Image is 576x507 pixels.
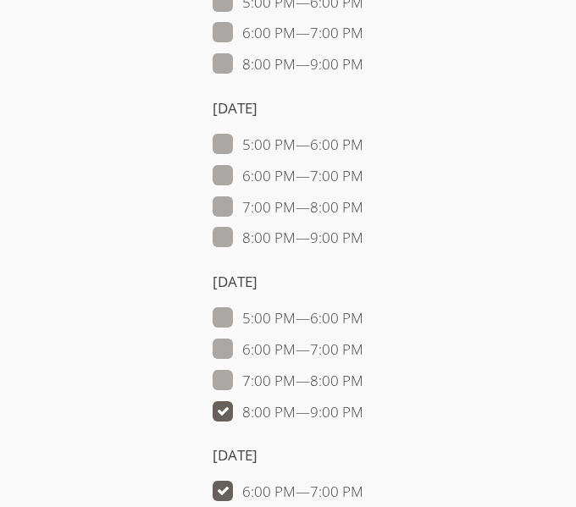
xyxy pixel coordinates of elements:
h4: [DATE] [213,444,363,466]
h4: [DATE] [213,97,363,119]
label: 5:00 PM — 6:00 PM [213,307,363,329]
label: 6:00 PM — 7:00 PM [213,22,363,44]
label: 6:00 PM — 7:00 PM [213,165,363,187]
label: 8:00 PM — 9:00 PM [213,53,363,75]
label: 8:00 PM — 9:00 PM [213,227,363,249]
label: 8:00 PM — 9:00 PM [213,401,363,423]
label: 5:00 PM — 6:00 PM [213,134,363,156]
label: 6:00 PM — 7:00 PM [213,339,363,361]
label: 6:00 PM — 7:00 PM [213,481,363,503]
label: 7:00 PM — 8:00 PM [213,196,363,218]
h4: [DATE] [213,271,363,293]
label: 7:00 PM — 8:00 PM [213,370,363,392]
